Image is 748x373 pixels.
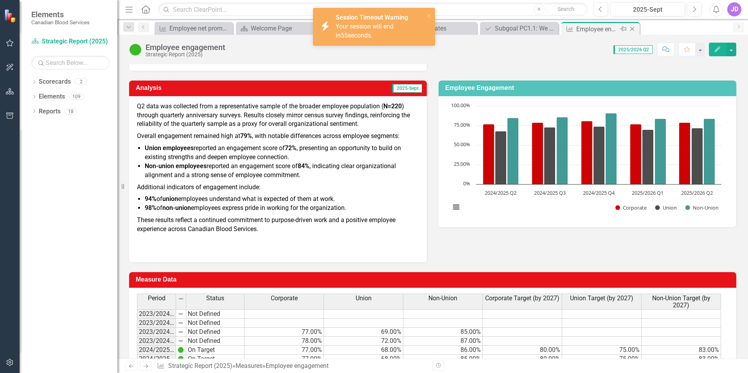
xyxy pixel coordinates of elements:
[642,346,721,355] td: 83.00%
[655,204,677,211] button: Show Union
[240,132,252,140] strong: 79%
[704,118,715,184] path: 2025/2026 Q2, 84. Non-Union.
[145,162,419,180] li: reported an engagement score of , indicating clear organizational alignment and a strong sense of...
[137,181,419,194] p: Additional indicators of engagement include:
[576,24,618,34] div: Employee engagement
[324,337,403,346] td: 72.00%
[356,295,372,302] span: Union
[485,295,559,302] span: Corporate Target (by 2027)
[271,295,298,302] span: Corporate
[495,131,507,184] path: 2024/2025 Q2, 68. Union.
[642,355,721,364] td: 83.00%
[39,107,61,116] a: Reports
[137,214,419,234] p: These results reflect a continued commitment to purpose-driven work and a positive employee exper...
[31,37,110,46] a: Strategic Report (2025)
[245,337,324,346] td: 78.00%
[186,346,245,355] td: On Target
[562,355,642,364] td: 75.00%
[169,23,231,33] div: Employee net promoter score (eNPS)
[336,23,394,39] span: Your session will end in seconds.
[482,23,556,33] a: Subgoal PC1.1: We will [PERSON_NAME] a culture that aligns with our values and connects employees...
[245,328,324,337] td: 77.00%
[483,121,690,184] g: Corporate, bar series 1 of 3 with 5 bars.
[581,121,593,184] path: 2024/2025 Q4, 81. Corporate.
[534,189,566,196] text: 2024/2025 Q3
[495,23,556,33] div: Subgoal PC1.1: We will [PERSON_NAME] a culture that aligns with our values and connects employees...
[178,338,184,344] img: 8DAGhfEEPCf229AAAAAElFTkSuQmCC
[137,328,176,337] td: 2023/2024 Q3
[610,2,685,16] button: 2025-Sept
[145,195,419,204] li: of employees understand what is expected of them at work.
[186,319,245,328] td: Not Defined
[168,362,232,369] a: Strategic Report (2025)
[145,144,419,162] li: reported an engagement score of , presenting an opportunity to build on existing strengths and de...
[324,346,403,355] td: 68.00%
[414,23,475,33] div: My Updates
[655,118,666,184] path: 2025/2026 Q1, 84. Non-Union.
[162,204,191,212] strong: non-union
[547,4,586,15] button: Search
[483,124,494,184] path: 2024/2025 Q2, 77. Corporate.
[137,346,176,355] td: 2024/2025 Q1
[238,23,312,33] a: Welcome Page
[178,320,184,326] img: 8DAGhfEEPCf229AAAAAElFTkSuQmCC
[178,356,184,362] img: IjK2lU6JAAAAAElFTkSuQmCC
[156,23,231,33] a: Employee net promoter score (eNPS)
[692,128,703,184] path: 2025/2026 Q2, 72. Union.
[544,127,556,184] path: 2024/2025 Q3, 73. Union.
[681,189,713,196] text: 2025/2026 Q2
[145,204,156,212] strong: 98%
[507,118,519,184] path: 2024/2025 Q2, 85. Non-Union.
[136,276,732,283] h3: Measure Data
[642,129,654,184] path: 2025/2026 Q1, 70. Union.
[392,84,422,93] span: 2025-Sept
[298,162,309,170] strong: 84%
[336,14,408,21] strong: Session Timeout Warning
[570,295,633,302] span: Union Target (by 2027)
[451,202,462,213] button: View chart menu, Chart
[236,362,263,369] a: Measures
[445,84,732,91] h3: Employee Engagement
[483,355,562,364] td: 80.00%
[454,160,470,167] text: 25.00%
[137,309,176,319] td: 2023/2024 Q1
[39,92,65,101] a: Elements
[4,9,18,23] img: ClearPoint Strategy
[31,56,110,70] input: Search Below...
[69,93,84,100] div: 109
[446,102,728,219] div: Chart. Highcharts interactive chart.
[178,329,184,335] img: 8DAGhfEEPCf229AAAAAElFTkSuQmCC
[146,43,225,52] div: Employee engagement
[145,204,419,213] li: of employees express pride in working for the organization.
[186,328,245,337] td: Not Defined
[401,23,475,33] a: My Updates
[454,121,470,128] text: 75.00%
[324,355,403,364] td: 68.00%
[186,337,245,346] td: Not Defined
[65,108,77,115] div: 18
[137,130,419,142] p: Overall engagement remained high at , with notable differences across employee segments:
[137,102,419,131] p: Q2 data was collected from a representative sample of the broader employee population ( ) through...
[178,347,184,353] img: IjK2lU6JAAAAAElFTkSuQmCC
[632,189,663,196] text: 2025/2026 Q1
[145,195,156,203] strong: 94%
[485,189,516,196] text: 2024/2025 Q2
[727,2,741,16] div: JD
[685,204,718,211] button: Show Non-Union
[593,126,605,184] path: 2024/2025 Q4, 74. Union.
[162,195,178,203] strong: union
[129,43,142,56] img: On Target
[137,337,176,346] td: 2023/2024 Q4
[613,45,653,54] span: 2025/2026 Q2
[285,144,297,152] strong: 72%
[679,122,690,184] path: 2025/2026 Q2, 79. Corporate.
[251,23,312,33] div: Welcome Page
[428,295,457,302] span: Non-Union
[266,362,329,369] div: Employee engagement
[146,52,225,57] div: Strategic Report (2025)
[643,295,719,308] span: Non-Union Target (by 2027)
[145,144,194,152] strong: Union employees
[557,117,568,184] path: 2024/2025 Q3, 86. Non-Union.
[557,6,574,12] span: Search
[31,10,90,19] span: Elements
